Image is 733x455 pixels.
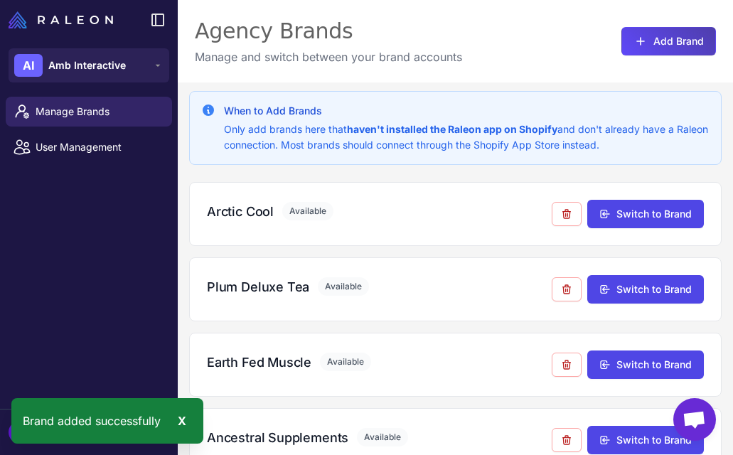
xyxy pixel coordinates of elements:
button: Switch to Brand [587,426,704,454]
h3: When to Add Brands [224,103,710,119]
span: Available [357,428,408,446]
h3: Ancestral Supplements [207,428,348,447]
h3: Arctic Cool [207,202,274,221]
span: User Management [36,139,161,155]
button: Remove from agency [552,202,582,226]
h3: Earth Fed Muscle [207,353,311,372]
button: Add Brand [621,27,716,55]
p: Manage and switch between your brand accounts [195,48,462,65]
a: Raleon Logo [9,11,119,28]
strong: haven't installed the Raleon app on Shopify [347,123,557,135]
button: Remove from agency [552,277,582,301]
button: Remove from agency [552,353,582,377]
button: Switch to Brand [587,200,704,228]
div: Agency Brands [195,17,462,45]
div: X [172,409,192,432]
button: Switch to Brand [587,275,704,304]
span: Manage Brands [36,104,161,119]
button: Remove from agency [552,428,582,452]
img: Raleon Logo [9,11,113,28]
div: MV [9,421,37,444]
button: Switch to Brand [587,350,704,379]
span: Available [320,353,371,371]
span: Amb Interactive [48,58,126,73]
a: User Management [6,132,172,162]
span: Available [318,277,369,296]
div: AI [14,54,43,77]
div: Brand added successfully [11,398,203,444]
a: Manage Brands [6,97,172,127]
button: AIAmb Interactive [9,48,169,82]
div: Open chat [673,398,716,441]
p: Only add brands here that and don't already have a Raleon connection. Most brands should connect ... [224,122,710,153]
h3: Plum Deluxe Tea [207,277,309,296]
span: Available [282,202,333,220]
